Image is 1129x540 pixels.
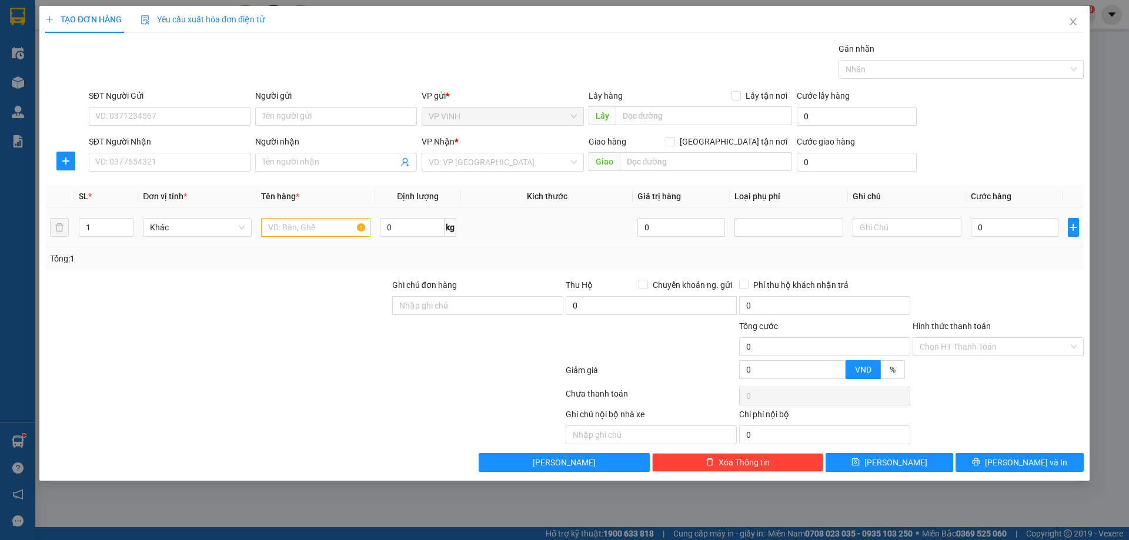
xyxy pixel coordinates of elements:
span: Khác [151,219,245,236]
span: Thu Hộ [566,280,593,290]
button: plus [1068,218,1079,237]
div: VP gửi [422,89,584,102]
label: Gán nhãn [839,44,874,53]
span: Yêu cầu xuất hóa đơn điện tử [141,15,265,24]
span: Lấy hàng [589,91,623,100]
label: Cước lấy hàng [797,91,850,100]
span: Xóa Thông tin [719,456,770,469]
img: icon [141,15,150,25]
span: [PERSON_NAME] [865,456,928,469]
span: printer [972,458,980,467]
span: TẠO ĐƠN HÀNG [45,15,122,24]
button: Close [1057,6,1090,39]
label: Cước giao hàng [797,137,855,146]
div: SĐT Người Nhận [89,135,250,148]
label: Hình thức thanh toán [913,321,991,331]
span: [GEOGRAPHIC_DATA] tận nơi [675,135,792,148]
span: Lấy tận nơi [741,89,792,102]
span: [PERSON_NAME] và In [985,456,1067,469]
input: Dọc đường [620,152,792,171]
label: Ghi chú đơn hàng [392,280,457,290]
span: Lấy [589,106,616,125]
span: Tổng cước [739,321,778,331]
button: delete [50,218,69,237]
span: close [1068,17,1078,26]
input: Nhập ghi chú [566,425,737,444]
button: save[PERSON_NAME] [826,453,953,472]
span: Giá trị hàng [638,192,682,201]
span: delete [706,458,714,467]
span: user-add [401,157,410,167]
span: plus [1068,223,1078,232]
span: Kích thước [527,192,567,201]
span: % [890,365,896,374]
span: Chuyển khoản ng. gửi [648,279,737,291]
div: Giảm giá [564,364,738,384]
span: Tên hàng [262,192,300,201]
div: Người nhận [255,135,417,148]
input: Cước lấy hàng [797,107,917,126]
div: Chi phí nội bộ [739,408,910,425]
span: Định lượng [397,192,439,201]
span: VP VINH [429,108,577,125]
input: Cước giao hàng [797,153,917,172]
input: VD: Bàn, Ghế [262,218,370,237]
button: [PERSON_NAME] [479,453,650,472]
span: SL [79,192,88,201]
span: VND [855,365,871,374]
div: Tổng: 1 [50,252,436,265]
span: VP Nhận [422,137,455,146]
span: [PERSON_NAME] [533,456,596,469]
span: Giao hàng [589,137,626,146]
th: Loại phụ phí [730,185,848,208]
button: deleteXóa Thông tin [653,453,824,472]
span: save [852,458,860,467]
span: Phí thu hộ khách nhận trả [749,279,853,291]
strong: CHUYỂN PHÁT NHANH AN PHÚ QUÝ [31,9,116,48]
div: Người gửi [255,89,417,102]
div: SĐT Người Gửi [89,89,250,102]
button: plus [56,152,75,170]
input: Dọc đường [616,106,792,125]
div: Ghi chú nội bộ nhà xe [566,408,737,425]
div: Chưa thanh toán [564,387,738,408]
button: printer[PERSON_NAME] và In [956,453,1084,472]
input: 0 [638,218,726,237]
input: Ghi Chú [853,218,961,237]
span: kg [445,218,456,237]
span: plus [57,156,75,166]
span: Giao [589,152,620,171]
span: [GEOGRAPHIC_DATA], [GEOGRAPHIC_DATA] ↔ [GEOGRAPHIC_DATA] [29,50,116,90]
img: logo [6,63,26,122]
input: Ghi chú đơn hàng [392,296,563,315]
span: Đơn vị tính [143,192,188,201]
th: Ghi chú [848,185,966,208]
span: Cước hàng [971,192,1012,201]
span: plus [45,15,54,24]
